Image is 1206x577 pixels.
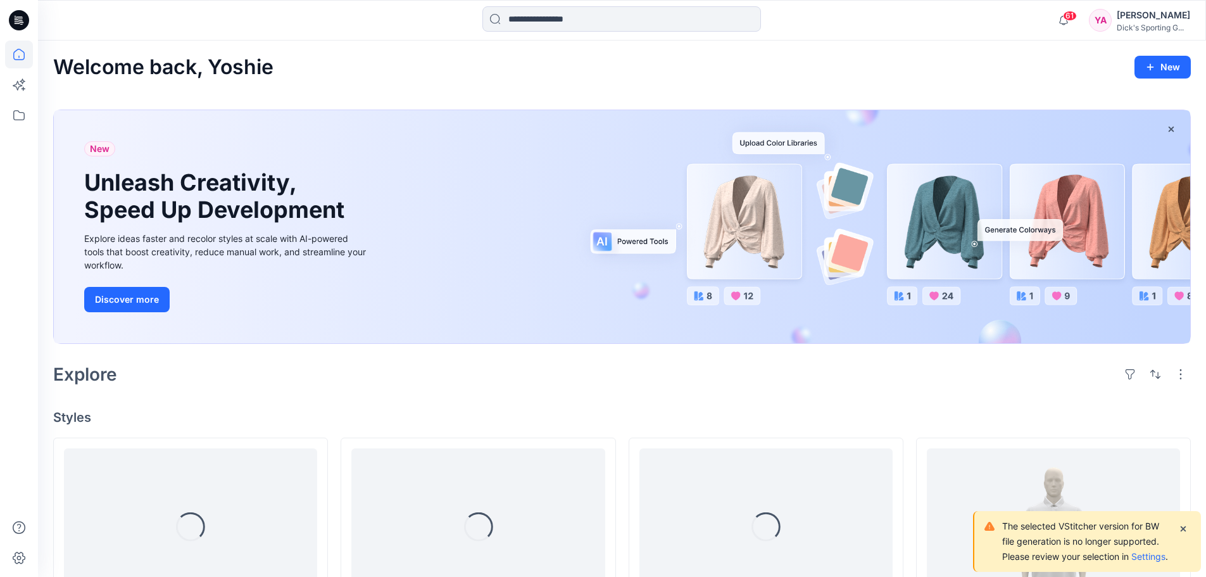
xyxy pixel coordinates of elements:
h1: Unleash Creativity, Speed Up Development [84,169,350,224]
a: Settings [1131,551,1165,562]
button: New [1134,56,1191,79]
span: New [90,141,110,156]
div: YA [1089,9,1112,32]
h2: Welcome back, Yoshie [53,56,273,79]
div: Explore ideas faster and recolor styles at scale with AI-powered tools that boost creativity, red... [84,232,369,272]
div: Dick's Sporting G... [1117,23,1190,32]
span: 61 [1063,11,1077,21]
a: Discover more [84,287,369,312]
h2: Explore [53,364,117,384]
p: The selected VStitcher version for BW file generation is no longer supported. Please review your ... [1002,519,1168,564]
button: Discover more [84,287,170,312]
div: [PERSON_NAME] [1117,8,1190,23]
div: Notifications-bottom-right [968,506,1206,577]
h4: Styles [53,410,1191,425]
